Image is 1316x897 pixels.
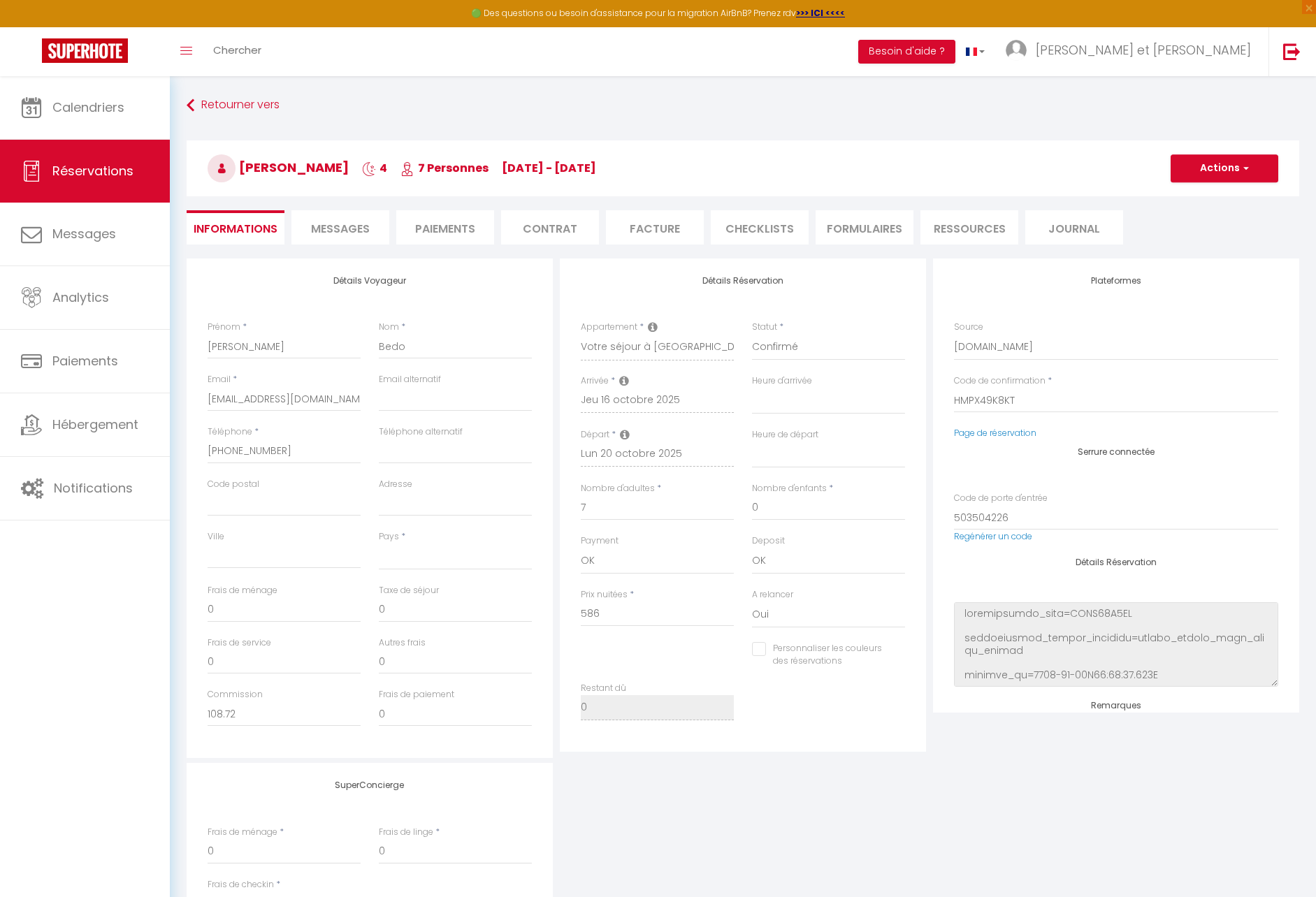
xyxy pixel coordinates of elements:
span: Messages [52,225,116,242]
a: >>> ICI <<<< [796,7,845,19]
label: Deposit [752,534,785,548]
a: Retourner vers [187,93,1299,118]
li: CHECKLISTS [711,210,809,245]
h4: Remarques [954,701,1278,710]
label: Source [954,321,983,334]
li: FORMULAIRES [816,210,913,245]
label: Frais de ménage [208,584,277,597]
label: Arrivée [581,374,609,388]
label: Pays [379,530,399,544]
h4: Détails Réservation [954,557,1278,567]
a: Page de réservation [954,427,1036,439]
label: Code de confirmation [954,374,1046,388]
label: Adresse [379,478,412,491]
img: Super Booking [42,38,128,63]
label: Téléphone [208,425,252,439]
label: Frais de ménage [208,826,277,839]
a: Chercher [203,27,272,76]
h4: Plateformes [954,276,1278,286]
h4: Détails Réservation [581,276,905,286]
span: Paiements [52,352,118,370]
label: Autres frais [379,636,426,650]
li: Informations [187,210,284,245]
img: logout [1283,43,1301,60]
img: ... [1006,40,1027,61]
label: Heure de départ [752,428,818,442]
li: Journal [1025,210,1123,245]
label: Départ [581,428,609,442]
label: Prix nuitées [581,588,628,601]
span: [PERSON_NAME] et [PERSON_NAME] [1036,41,1251,59]
span: Chercher [213,43,261,57]
li: Facture [606,210,704,245]
label: Frais de paiement [379,688,454,701]
label: Statut [752,321,777,334]
span: 7 Personnes [400,160,489,176]
label: Ville [208,530,224,544]
label: Commission [208,688,263,701]
label: Frais de linge [379,826,433,839]
label: Nombre d'adultes [581,482,655,495]
span: Analytics [52,289,109,306]
label: Heure d'arrivée [752,374,812,388]
label: Payment [581,534,619,548]
span: [DATE] - [DATE] [502,160,596,176]
label: Nombre d'enfants [752,482,827,495]
span: Calendriers [52,99,124,116]
h4: SuperConcierge [208,780,532,790]
label: Frais de service [208,636,271,650]
label: Restant dû [581,682,626,695]
span: Notifications [54,479,133,497]
label: Frais de checkin [208,878,274,891]
span: Réservations [52,162,133,180]
label: Code postal [208,478,259,491]
label: Téléphone alternatif [379,425,463,439]
label: Appartement [581,321,637,334]
label: Email alternatif [379,373,441,386]
button: Actions [1171,154,1278,182]
label: Taxe de séjour [379,584,439,597]
label: Email [208,373,231,386]
label: Prénom [208,321,240,334]
button: Besoin d'aide ? [858,40,955,64]
li: Contrat [501,210,599,245]
a: Regénérer un code [954,530,1032,542]
li: Ressources [920,210,1018,245]
label: A relancer [752,588,793,601]
h4: Détails Voyageur [208,276,532,286]
label: Code de porte d'entrée [954,492,1048,505]
span: [PERSON_NAME] [208,159,349,176]
span: Hébergement [52,416,138,433]
a: ... [PERSON_NAME] et [PERSON_NAME] [995,27,1268,76]
li: Paiements [396,210,494,245]
span: 4 [362,160,387,176]
h4: Serrure connectée [954,447,1278,457]
span: Messages [311,221,370,237]
label: Nom [379,321,399,334]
